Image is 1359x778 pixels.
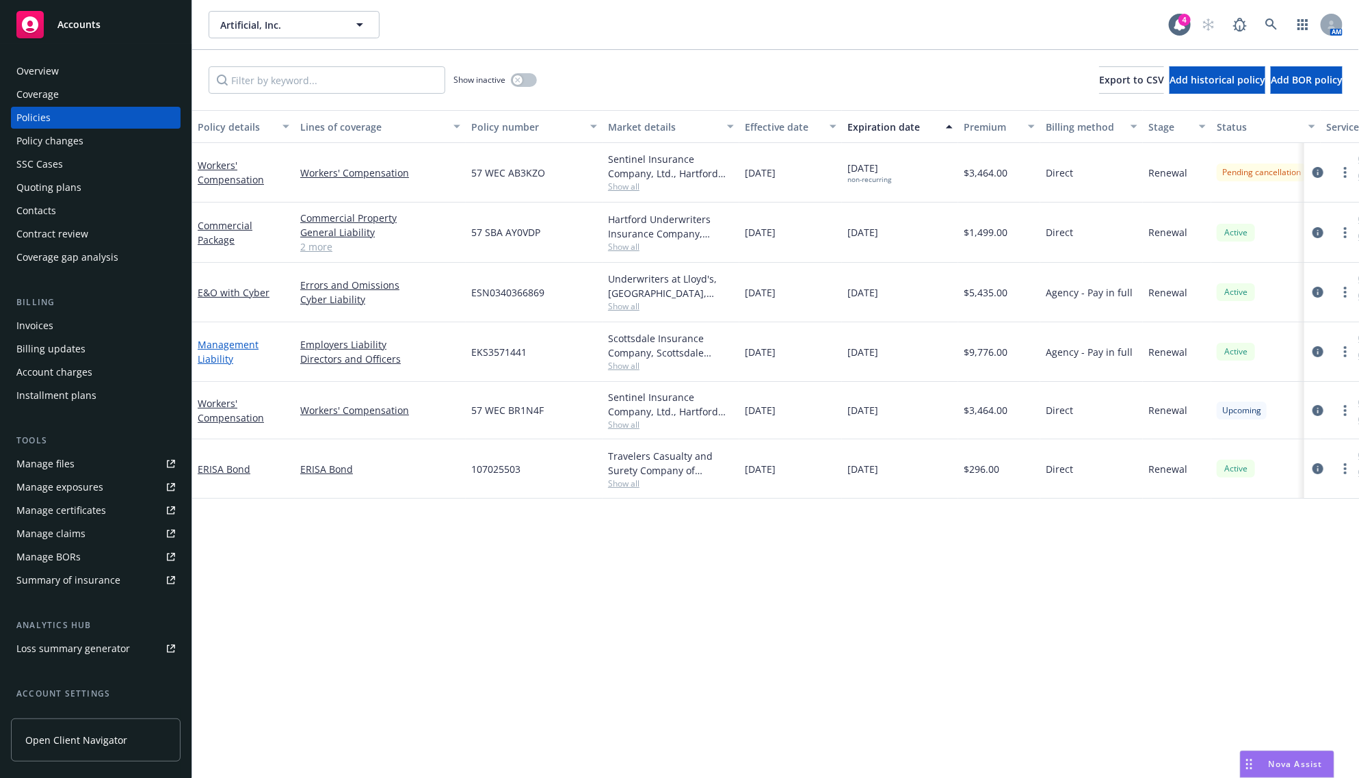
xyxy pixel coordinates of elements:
a: circleInformation [1310,343,1326,360]
button: Status [1211,110,1321,143]
button: Stage [1143,110,1211,143]
div: Drag to move [1241,751,1258,777]
a: Overview [11,60,181,82]
div: Status [1217,120,1300,134]
a: circleInformation [1310,402,1326,419]
button: Policy details [192,110,295,143]
span: Add BOR policy [1271,73,1343,86]
div: Manage certificates [16,500,106,521]
a: Accounts [11,5,181,44]
button: Add historical policy [1170,66,1265,94]
span: $9,776.00 [964,345,1007,359]
a: Errors and Omissions [300,278,460,292]
a: 2 more [300,239,460,254]
div: Summary of insurance [16,569,120,591]
span: [DATE] [847,285,878,300]
span: $5,435.00 [964,285,1007,300]
div: Billing [11,296,181,309]
span: Nova Assist [1269,758,1323,770]
span: Show inactive [453,74,505,86]
span: Direct [1046,225,1073,239]
a: Manage files [11,453,181,475]
span: Renewal [1148,225,1187,239]
span: [DATE] [745,166,776,180]
span: Show all [608,300,734,312]
span: Upcoming [1222,404,1261,417]
span: [DATE] [847,161,891,184]
a: Commercial Property [300,211,460,225]
a: ERISA Bond [300,462,460,476]
a: Workers' Compensation [300,403,460,417]
div: Policy number [471,120,582,134]
span: Direct [1046,462,1073,476]
a: more [1337,284,1354,300]
a: more [1337,402,1354,419]
a: Service team [11,706,181,728]
div: Policies [16,107,51,129]
div: Manage files [16,453,75,475]
span: [DATE] [847,462,878,476]
div: Tools [11,434,181,448]
a: Report a Bug [1226,11,1254,38]
span: Renewal [1148,285,1187,300]
span: Add historical policy [1170,73,1265,86]
div: Account charges [16,361,92,383]
span: 107025503 [471,462,520,476]
a: Manage claims [11,523,181,545]
span: [DATE] [847,225,878,239]
a: Search [1258,11,1285,38]
a: Policies [11,107,181,129]
div: 4 [1178,14,1191,26]
span: Renewal [1148,403,1187,417]
button: Premium [958,110,1040,143]
div: Installment plans [16,385,96,406]
div: Overview [16,60,59,82]
span: $1,499.00 [964,225,1007,239]
span: 57 WEC BR1N4F [471,403,544,417]
a: Billing updates [11,338,181,360]
a: Workers' Compensation [198,397,264,424]
input: Filter by keyword... [209,66,445,94]
span: Open Client Navigator [25,733,127,747]
a: circleInformation [1310,461,1326,477]
a: Workers' Compensation [300,166,460,180]
span: $296.00 [964,462,999,476]
button: Export to CSV [1099,66,1164,94]
a: Start snowing [1195,11,1222,38]
button: Expiration date [842,110,958,143]
a: Management Liability [198,338,259,365]
a: Cyber Liability [300,292,460,307]
span: 57 SBA AY0VDP [471,225,540,239]
span: Renewal [1148,166,1187,180]
span: Agency - Pay in full [1046,285,1133,300]
a: Manage BORs [11,546,181,568]
a: Coverage [11,83,181,105]
a: Account charges [11,361,181,383]
div: Coverage [16,83,59,105]
a: circleInformation [1310,284,1326,300]
span: [DATE] [745,285,776,300]
a: Workers' Compensation [198,159,264,186]
a: Coverage gap analysis [11,246,181,268]
span: [DATE] [745,462,776,476]
a: more [1337,343,1354,360]
a: Policy changes [11,130,181,152]
div: Contacts [16,200,56,222]
span: Direct [1046,166,1073,180]
a: more [1337,461,1354,477]
span: $3,464.00 [964,166,1007,180]
span: Accounts [57,19,101,30]
a: General Liability [300,225,460,239]
span: Agency - Pay in full [1046,345,1133,359]
span: [DATE] [745,345,776,359]
div: Quoting plans [16,177,81,198]
span: [DATE] [847,345,878,359]
a: Summary of insurance [11,569,181,591]
div: Account settings [11,687,181,701]
div: Manage exposures [16,476,103,498]
span: Show all [608,241,734,252]
button: Market details [603,110,739,143]
a: Quoting plans [11,177,181,198]
span: Direct [1046,403,1073,417]
a: circleInformation [1310,164,1326,181]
